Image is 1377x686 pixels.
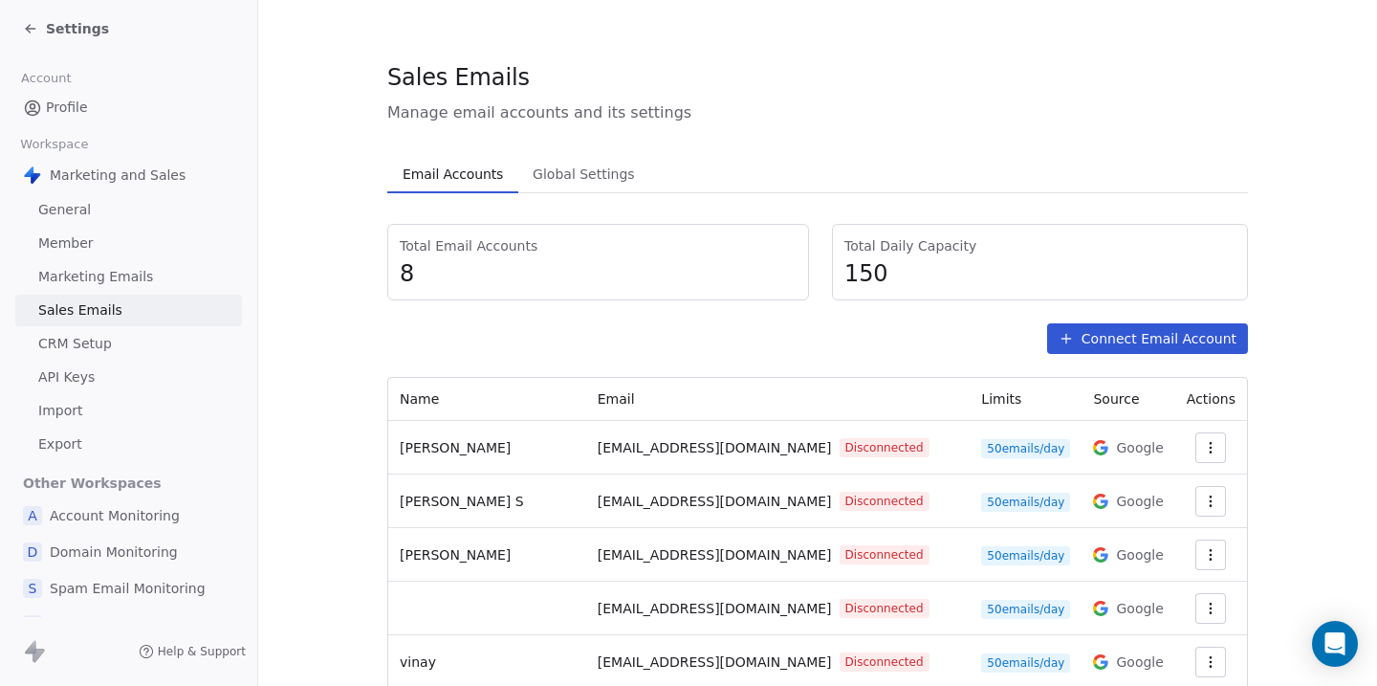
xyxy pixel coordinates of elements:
span: Manage email accounts and its settings [387,101,1248,124]
span: W [23,615,42,634]
span: Actions [1187,391,1235,407]
a: Export [15,429,242,460]
span: Name [400,391,439,407]
span: Import [38,401,82,421]
span: Profile [46,98,88,118]
span: vinay [400,654,436,670]
a: Settings [23,19,109,38]
span: 50 emails/day [981,493,1070,512]
span: Spam Email Monitoring [50,579,206,598]
span: Total Daily Capacity [844,236,1235,255]
span: 150 [844,259,1235,288]
span: [EMAIL_ADDRESS][DOMAIN_NAME] [598,545,832,565]
span: Global Settings [525,161,643,188]
span: 50 emails/day [981,439,1070,458]
span: Member [38,233,94,254]
span: Total Email Accounts [400,236,797,255]
span: Other Workspaces [15,468,169,498]
span: Account [12,64,79,93]
span: [EMAIL_ADDRESS][DOMAIN_NAME] [598,653,832,673]
span: [EMAIL_ADDRESS][DOMAIN_NAME] [598,492,832,512]
a: Profile [15,92,242,123]
span: Google [1116,438,1163,457]
a: Marketing Emails [15,261,242,293]
div: Open Intercom Messenger [1312,621,1358,667]
a: General [15,194,242,226]
span: Disconnected [840,545,929,564]
span: Google [1116,492,1163,511]
a: Help & Support [139,644,246,659]
span: [PERSON_NAME] [400,440,511,455]
span: Marketing Emails [38,267,153,287]
a: Member [15,228,242,259]
span: General [38,200,91,220]
span: 50 emails/day [981,600,1070,619]
span: S [23,579,42,598]
span: Workflow templates [50,615,183,634]
span: Google [1116,599,1163,618]
a: API Keys [15,362,242,393]
a: CRM Setup [15,328,242,360]
span: API Keys [38,367,95,387]
span: Disconnected [840,438,929,457]
span: [PERSON_NAME] [400,547,511,563]
span: Help & Support [158,644,246,659]
span: Email Accounts [395,161,511,188]
span: Google [1116,653,1163,672]
span: Account Monitoring [50,506,180,525]
span: D [23,542,42,562]
span: Sales Emails [387,63,530,92]
span: Sales Emails [38,300,122,321]
a: Sales Emails [15,295,242,326]
span: Disconnected [840,653,929,672]
button: Connect Email Account [1047,323,1248,354]
span: 8 [400,259,797,288]
span: Disconnected [840,599,929,618]
span: Limits [981,391,1021,407]
span: 50 emails/day [981,546,1070,565]
span: Email [598,391,635,407]
span: Settings [46,19,109,38]
a: Import [15,395,242,427]
span: [PERSON_NAME] S [400,494,524,509]
span: Marketing and Sales [50,166,186,185]
img: Swipe%20One%20Logo%201-1.svg [23,166,42,185]
span: A [23,506,42,525]
span: Google [1116,545,1163,564]
span: 50 emails/day [981,653,1070,673]
span: Workspace [12,130,97,159]
span: [EMAIL_ADDRESS][DOMAIN_NAME] [598,599,832,619]
span: Disconnected [840,492,929,511]
span: Export [38,434,82,454]
span: CRM Setup [38,334,112,354]
span: Domain Monitoring [50,542,178,562]
span: Source [1093,391,1139,407]
span: [EMAIL_ADDRESS][DOMAIN_NAME] [598,438,832,458]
